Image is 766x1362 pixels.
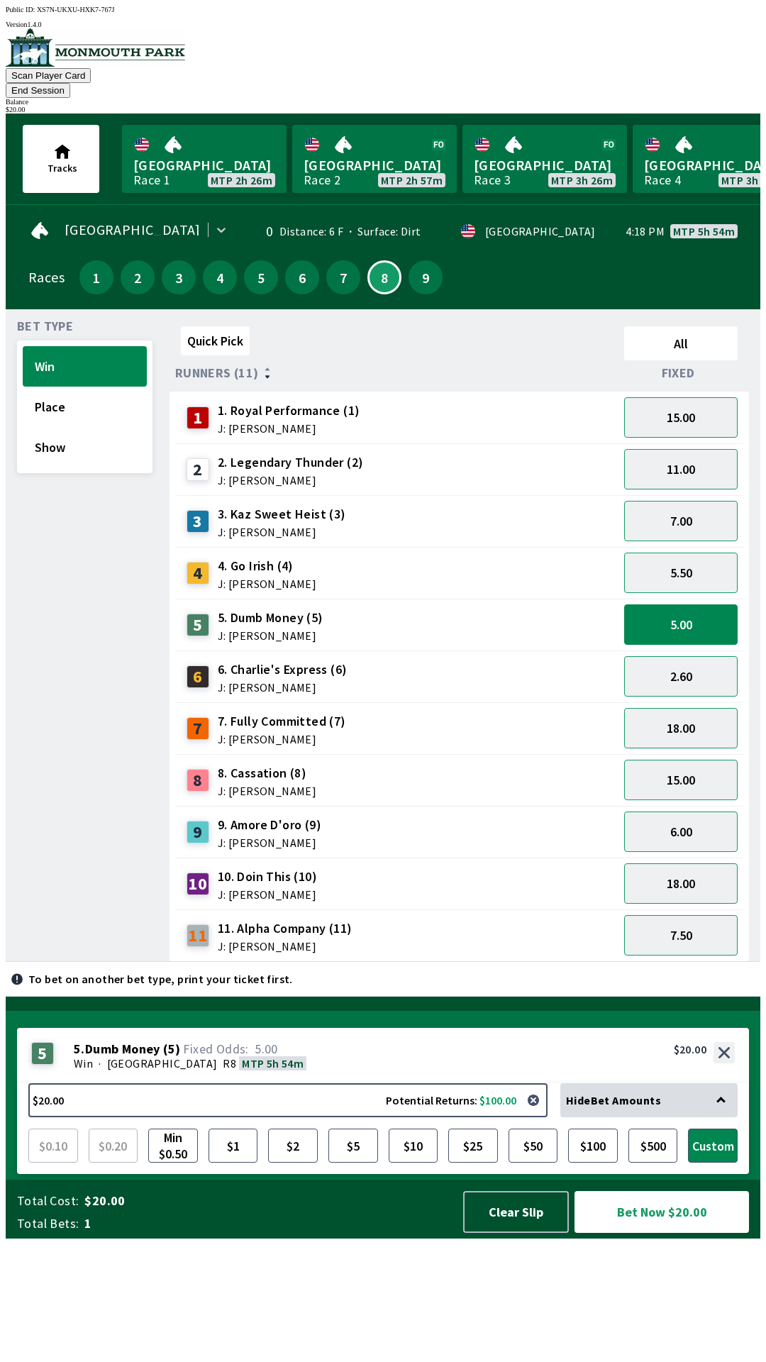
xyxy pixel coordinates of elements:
span: 1 [83,272,110,282]
div: 6 [187,665,209,688]
span: Custom [692,1132,734,1159]
span: 7. Fully Committed (7) [218,712,346,731]
span: MTP 5h 54m [673,226,735,237]
button: $20.00Potential Returns: $100.00 [28,1083,548,1117]
span: MTP 2h 57m [381,175,443,186]
span: 6.00 [670,824,692,840]
button: $10 [389,1129,438,1163]
button: $100 [568,1129,618,1163]
span: Clear Slip [476,1204,556,1220]
span: · [99,1056,101,1070]
button: $5 [328,1129,378,1163]
div: Race 3 [474,175,511,186]
div: 5 [187,614,209,636]
span: 4 [206,272,233,282]
span: Fixed [662,367,695,379]
span: 2. Legendary Thunder (2) [218,453,364,472]
span: 11.00 [667,461,695,477]
span: 5. Dumb Money (5) [218,609,323,627]
div: 10 [187,873,209,895]
span: 4. Go Irish (4) [218,557,316,575]
div: 3 [187,510,209,533]
button: $25 [448,1129,498,1163]
span: $25 [452,1132,494,1159]
div: Race 2 [304,175,340,186]
span: [GEOGRAPHIC_DATA] [133,156,275,175]
button: 7 [326,260,360,294]
button: Custom [688,1129,738,1163]
span: $10 [392,1132,435,1159]
div: Races [28,272,65,283]
span: 4:18 PM [626,226,665,237]
span: Min $0.50 [152,1132,194,1159]
button: 1 [79,260,113,294]
span: [GEOGRAPHIC_DATA] [65,224,201,236]
div: Version 1.4.0 [6,21,760,28]
p: To bet on another bet type, print your ticket first. [28,973,293,985]
button: 15.00 [624,397,738,438]
div: Runners (11) [175,366,618,380]
span: 6. Charlie's Express (6) [218,660,348,679]
div: Race 4 [644,175,681,186]
span: Show [35,439,135,455]
div: 1 [187,406,209,429]
button: 5.00 [624,604,738,645]
span: [GEOGRAPHIC_DATA] [304,156,445,175]
span: 9 [412,272,439,282]
span: 3 [165,272,192,282]
button: 11.00 [624,449,738,489]
span: Place [35,399,135,415]
span: 5.50 [670,565,692,581]
button: $50 [509,1129,558,1163]
span: 9. Amore D'oro (9) [218,816,321,834]
button: Win [23,346,147,387]
span: Win [74,1056,93,1070]
span: 11. Alpha Company (11) [218,919,353,938]
span: J: [PERSON_NAME] [218,475,364,486]
span: Total Bets: [17,1215,79,1232]
button: Quick Pick [181,326,250,355]
button: 7.50 [624,915,738,956]
span: 5 . [74,1042,85,1056]
div: 4 [187,562,209,585]
span: Tracks [48,162,77,175]
div: 0 [250,226,274,237]
button: $1 [209,1129,258,1163]
span: 7.50 [670,927,692,943]
button: Clear Slip [463,1191,569,1233]
span: $100 [572,1132,614,1159]
span: 7.00 [670,513,692,529]
span: $50 [512,1132,555,1159]
span: 2 [124,272,151,282]
button: $2 [268,1129,318,1163]
div: Balance [6,98,760,106]
span: 2.60 [670,668,692,685]
button: 6.00 [624,812,738,852]
span: 10. Doin This (10) [218,868,317,886]
span: MTP 5h 54m [242,1056,304,1070]
span: Total Cost: [17,1192,79,1209]
span: Runners (11) [175,367,259,379]
span: Bet Now $20.00 [587,1203,737,1221]
span: 5 [248,272,274,282]
span: 3. Kaz Sweet Heist (3) [218,505,346,524]
span: Dumb Money [85,1042,160,1056]
button: All [624,326,738,360]
span: 8. Cassation (8) [218,764,316,782]
span: J: [PERSON_NAME] [218,837,321,848]
button: End Session [6,83,70,98]
button: Show [23,427,147,467]
span: J: [PERSON_NAME] [218,578,316,589]
div: Fixed [618,366,743,380]
span: 1 [84,1215,450,1232]
span: $2 [272,1132,314,1159]
span: $1 [212,1132,255,1159]
span: ( 5 ) [163,1042,180,1056]
span: J: [PERSON_NAME] [218,682,348,693]
span: Win [35,358,135,375]
div: 11 [187,924,209,947]
button: 5 [244,260,278,294]
span: J: [PERSON_NAME] [218,630,323,641]
div: 8 [187,769,209,792]
button: 3 [162,260,196,294]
